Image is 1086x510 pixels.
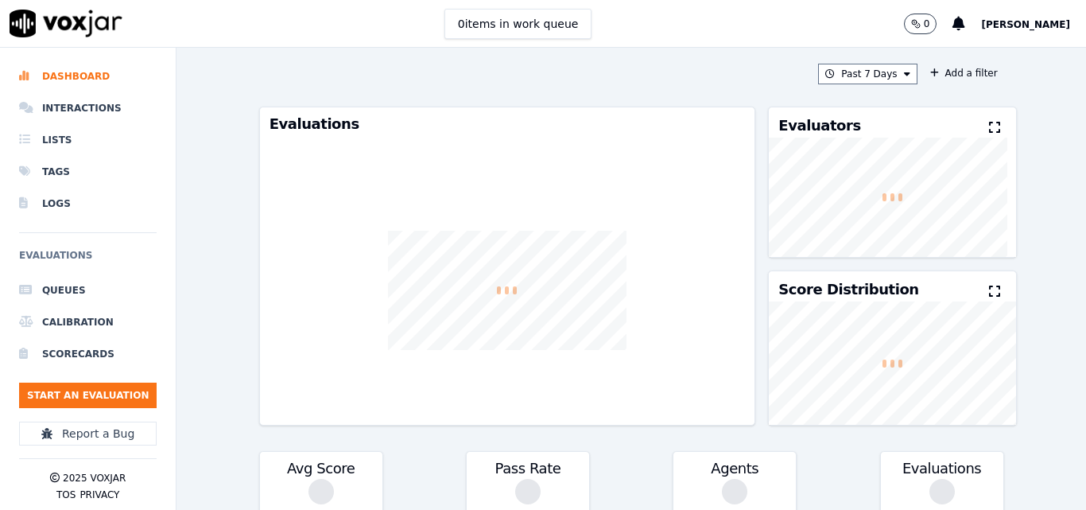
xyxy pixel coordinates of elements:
h6: Evaluations [19,246,157,274]
h3: Evaluations [270,117,746,131]
button: [PERSON_NAME] [981,14,1086,33]
button: 0items in work queue [444,9,592,39]
a: Calibration [19,306,157,338]
button: Report a Bug [19,422,157,446]
button: Past 7 Days [818,64,917,84]
button: Privacy [80,489,119,501]
h3: Agents [683,461,786,476]
button: Start an Evaluation [19,383,157,408]
button: 0 [904,14,937,34]
a: Scorecards [19,338,157,370]
button: Add a filter [924,64,1004,83]
img: voxjar logo [10,10,122,37]
a: Tags [19,156,157,188]
h3: Evaluations [890,461,994,476]
a: Queues [19,274,157,306]
a: Lists [19,124,157,156]
p: 0 [924,18,930,30]
h3: Pass Rate [476,461,580,476]
span: [PERSON_NAME] [981,19,1070,30]
a: Logs [19,188,157,220]
h3: Evaluators [778,119,860,133]
button: TOS [56,489,76,501]
button: 0 [904,14,953,34]
h3: Score Distribution [778,282,918,297]
p: 2025 Voxjar [63,472,126,485]
a: Dashboard [19,60,157,92]
h3: Avg Score [270,461,373,476]
a: Interactions [19,92,157,124]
